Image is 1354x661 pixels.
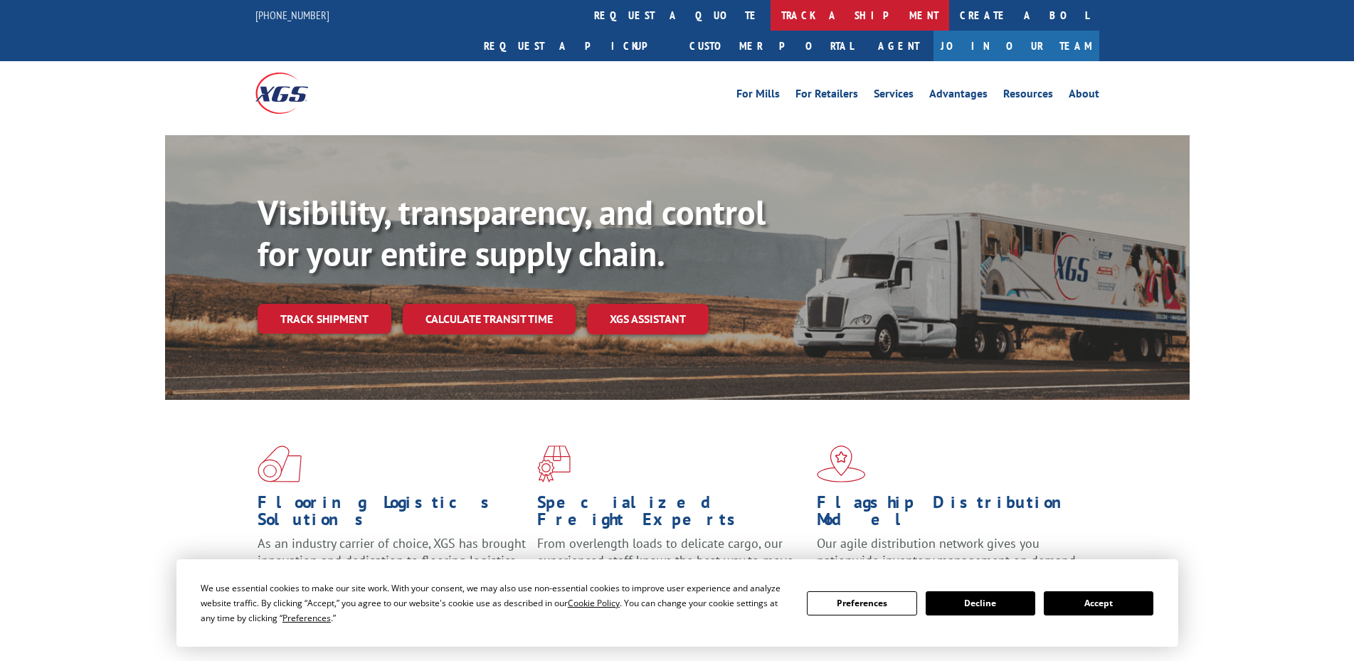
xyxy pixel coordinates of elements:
a: [PHONE_NUMBER] [255,8,329,22]
a: Calculate transit time [403,304,576,334]
b: Visibility, transparency, and control for your entire supply chain. [258,190,766,275]
a: Resources [1003,88,1053,104]
a: For Mills [736,88,780,104]
h1: Flagship Distribution Model [817,494,1086,535]
a: Customer Portal [679,31,864,61]
a: Track shipment [258,304,391,334]
a: Agent [864,31,933,61]
a: Services [874,88,914,104]
h1: Flooring Logistics Solutions [258,494,527,535]
button: Preferences [807,591,916,615]
a: For Retailers [795,88,858,104]
img: xgs-icon-focused-on-flooring-red [537,445,571,482]
a: Join Our Team [933,31,1099,61]
span: Our agile distribution network gives you nationwide inventory management on demand. [817,535,1079,569]
div: We use essential cookies to make our site work. With your consent, we may also use non-essential ... [201,581,790,625]
h1: Specialized Freight Experts [537,494,806,535]
a: About [1069,88,1099,104]
a: XGS ASSISTANT [587,304,709,334]
span: Preferences [282,612,331,624]
div: Cookie Consent Prompt [176,559,1178,647]
button: Accept [1044,591,1153,615]
p: From overlength loads to delicate cargo, our experienced staff knows the best way to move your fr... [537,535,806,598]
button: Decline [926,591,1035,615]
span: Cookie Policy [568,597,620,609]
a: Request a pickup [473,31,679,61]
img: xgs-icon-flagship-distribution-model-red [817,445,866,482]
img: xgs-icon-total-supply-chain-intelligence-red [258,445,302,482]
a: Advantages [929,88,988,104]
span: As an industry carrier of choice, XGS has brought innovation and dedication to flooring logistics... [258,535,526,586]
